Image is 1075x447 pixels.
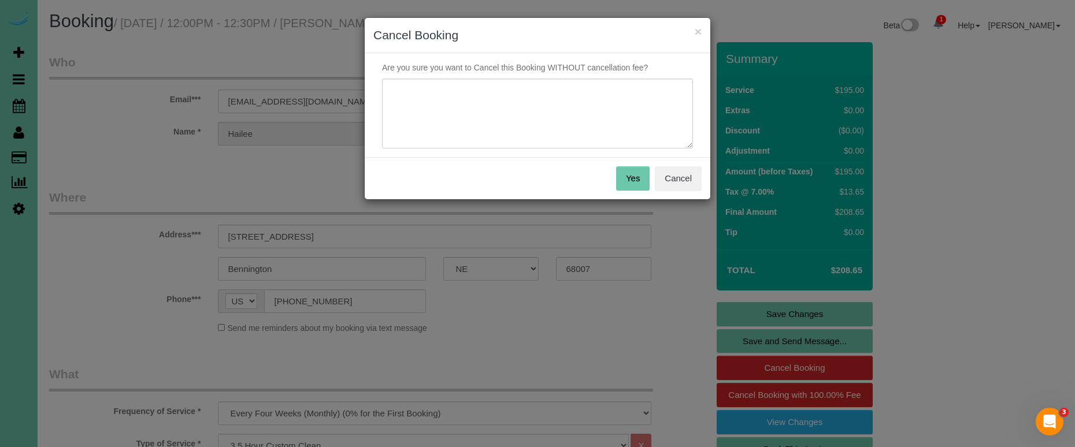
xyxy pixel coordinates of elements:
[1036,408,1063,435] iframe: Intercom live chat
[616,166,650,191] button: Yes
[655,166,702,191] button: Cancel
[365,18,710,199] sui-modal: Cancel Booking
[373,62,702,73] p: Are you sure you want to Cancel this Booking WITHOUT cancellation fee?
[373,27,702,44] h3: Cancel Booking
[695,25,702,38] button: ×
[1059,408,1069,417] span: 3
